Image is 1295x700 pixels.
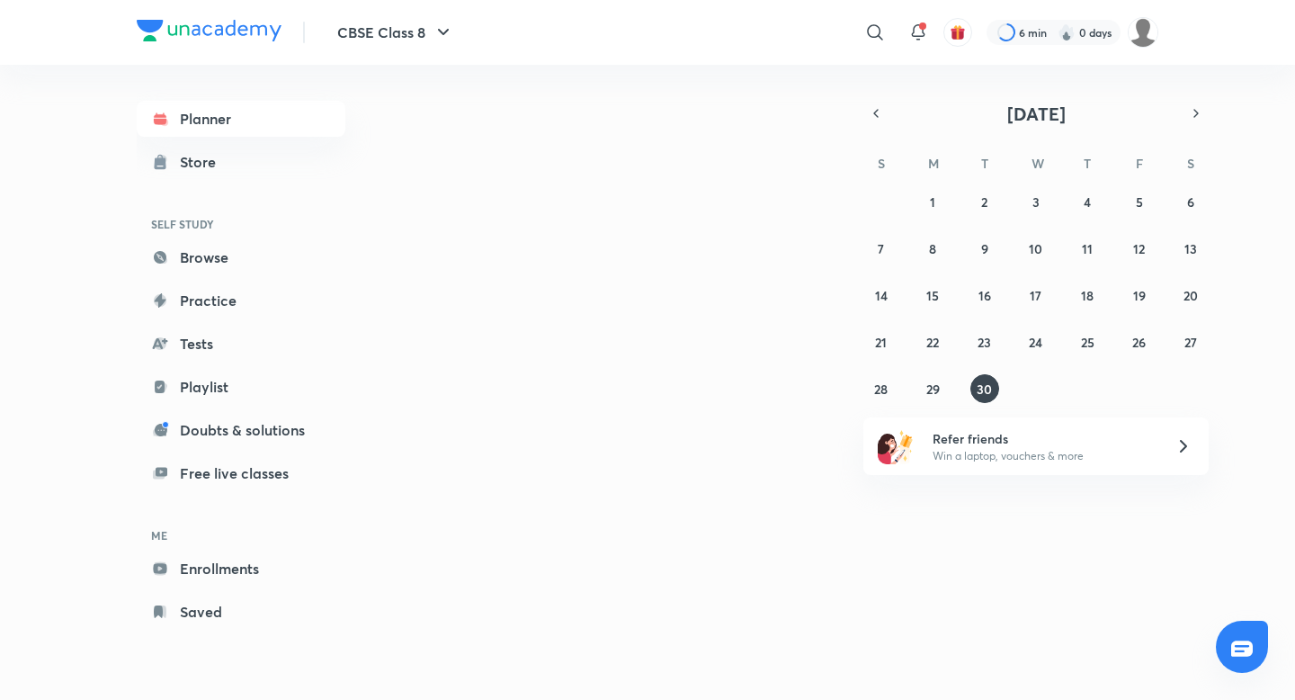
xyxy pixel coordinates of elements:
h6: SELF STUDY [137,209,345,239]
button: September 18, 2025 [1073,281,1102,310]
abbr: Wednesday [1032,155,1044,172]
h6: Refer friends [933,429,1154,448]
abbr: September 15, 2025 [926,287,939,304]
abbr: Monday [928,155,939,172]
abbr: Friday [1136,155,1143,172]
abbr: September 2, 2025 [981,193,987,211]
a: Enrollments [137,551,345,587]
abbr: September 4, 2025 [1084,193,1091,211]
abbr: September 28, 2025 [874,381,888,398]
abbr: September 24, 2025 [1029,334,1042,351]
button: September 30, 2025 [970,374,999,403]
abbr: September 6, 2025 [1187,193,1194,211]
a: Tests [137,326,345,362]
abbr: Sunday [878,155,885,172]
abbr: September 27, 2025 [1184,334,1197,351]
button: September 21, 2025 [867,328,896,356]
button: September 19, 2025 [1125,281,1154,310]
button: September 28, 2025 [867,374,896,403]
abbr: September 22, 2025 [926,334,939,351]
a: Doubts & solutions [137,412,345,448]
img: avatar [950,24,966,40]
abbr: Tuesday [981,155,988,172]
p: Win a laptop, vouchers & more [933,448,1154,464]
a: Practice [137,283,345,319]
button: September 5, 2025 [1125,187,1154,216]
button: September 26, 2025 [1125,328,1154,356]
button: September 10, 2025 [1022,234,1050,263]
abbr: September 11, 2025 [1082,240,1093,257]
a: Saved [137,594,345,630]
a: Store [137,144,345,180]
a: Playlist [137,369,345,405]
abbr: September 7, 2025 [878,240,884,257]
button: September 2, 2025 [970,187,999,216]
button: September 29, 2025 [918,374,947,403]
img: S M AKSHATHAjjjfhfjgjgkgkgkhk [1128,17,1158,48]
button: September 24, 2025 [1022,328,1050,356]
button: September 23, 2025 [970,328,999,356]
button: CBSE Class 8 [326,14,465,50]
abbr: September 18, 2025 [1081,287,1094,304]
abbr: September 14, 2025 [875,287,888,304]
abbr: September 29, 2025 [926,381,940,398]
a: Browse [137,239,345,275]
abbr: September 1, 2025 [930,193,935,211]
abbr: September 10, 2025 [1029,240,1042,257]
abbr: September 9, 2025 [981,240,988,257]
button: September 4, 2025 [1073,187,1102,216]
abbr: September 23, 2025 [978,334,991,351]
abbr: September 3, 2025 [1032,193,1040,211]
a: Free live classes [137,455,345,491]
button: September 8, 2025 [918,234,947,263]
button: September 6, 2025 [1176,187,1205,216]
abbr: September 25, 2025 [1081,334,1094,351]
button: September 13, 2025 [1176,234,1205,263]
abbr: September 19, 2025 [1133,287,1146,304]
img: Company Logo [137,20,281,41]
abbr: September 17, 2025 [1030,287,1041,304]
abbr: Thursday [1084,155,1091,172]
img: streak [1058,23,1076,41]
button: September 27, 2025 [1176,328,1205,356]
abbr: September 5, 2025 [1136,193,1143,211]
button: September 9, 2025 [970,234,999,263]
a: Planner [137,101,345,137]
abbr: September 16, 2025 [978,287,991,304]
button: September 11, 2025 [1073,234,1102,263]
abbr: September 8, 2025 [929,240,936,257]
button: September 25, 2025 [1073,328,1102,356]
abbr: September 12, 2025 [1133,240,1145,257]
button: September 7, 2025 [867,234,896,263]
button: September 15, 2025 [918,281,947,310]
a: Company Logo [137,20,281,46]
button: September 20, 2025 [1176,281,1205,310]
abbr: September 13, 2025 [1184,240,1197,257]
abbr: September 26, 2025 [1132,334,1146,351]
button: September 12, 2025 [1125,234,1154,263]
div: Store [180,151,227,173]
button: September 1, 2025 [918,187,947,216]
button: September 16, 2025 [970,281,999,310]
button: September 14, 2025 [867,281,896,310]
abbr: September 30, 2025 [977,381,992,398]
button: [DATE] [889,101,1183,126]
abbr: September 20, 2025 [1183,287,1198,304]
button: September 3, 2025 [1022,187,1050,216]
img: referral [878,428,914,464]
abbr: September 21, 2025 [875,334,887,351]
h6: ME [137,520,345,551]
abbr: Saturday [1187,155,1194,172]
button: September 22, 2025 [918,328,947,356]
button: September 17, 2025 [1022,281,1050,310]
span: [DATE] [1007,102,1066,126]
button: avatar [943,18,972,47]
